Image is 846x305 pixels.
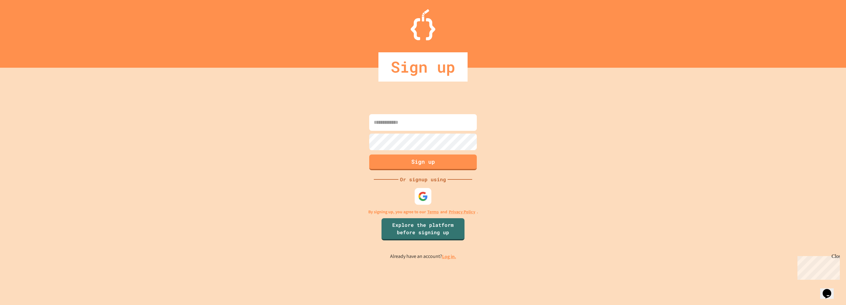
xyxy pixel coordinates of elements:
a: Terms [427,209,439,215]
button: Sign up [369,155,477,170]
div: Or signup using [398,176,448,183]
div: Chat with us now!Close [2,2,42,39]
div: Sign up [378,52,468,82]
p: By signing up, you agree to our and . [368,209,478,215]
a: Explore the platform before signing up [381,218,465,240]
iframe: chat widget [795,254,840,280]
a: Privacy Policy [449,209,475,215]
img: Logo.svg [411,9,435,40]
img: google-icon.svg [418,191,428,201]
a: Log in. [442,253,456,260]
iframe: chat widget [820,280,840,299]
p: Already have an account? [390,253,456,260]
